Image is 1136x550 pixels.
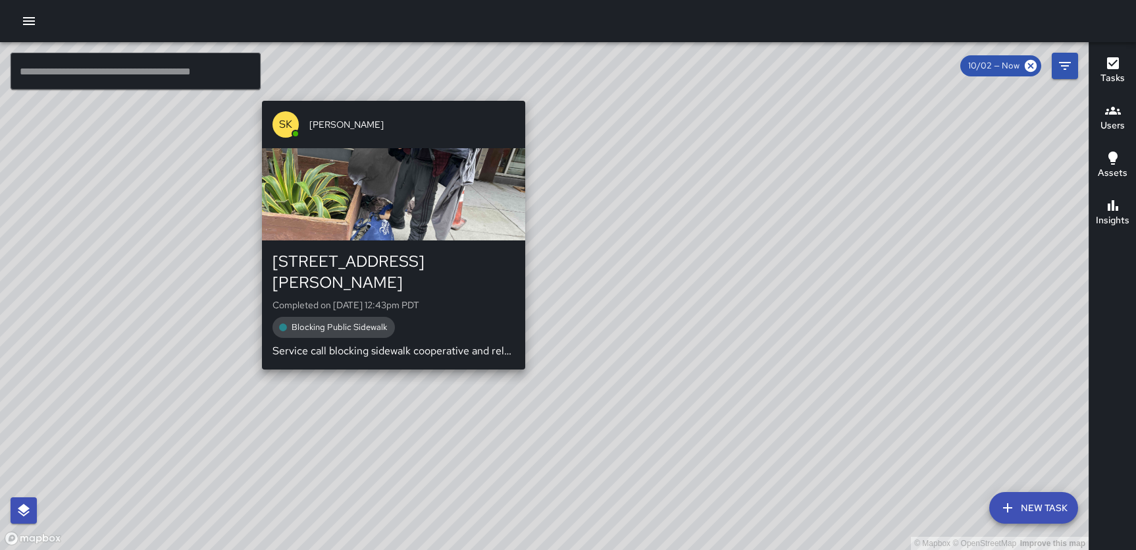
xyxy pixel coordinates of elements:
span: Blocking Public Sidewalk [284,321,395,334]
h6: Assets [1098,166,1127,180]
p: Service call blocking sidewalk cooperative and relocating now S [PERSON_NAME] [272,343,515,359]
button: New Task [989,492,1078,524]
button: Assets [1089,142,1136,190]
button: Users [1089,95,1136,142]
button: Filters [1052,53,1078,79]
span: 10/02 — Now [960,59,1027,72]
div: 10/02 — Now [960,55,1041,76]
span: [PERSON_NAME] [309,118,515,131]
button: Insights [1089,190,1136,237]
button: SK[PERSON_NAME][STREET_ADDRESS][PERSON_NAME]Completed on [DATE] 12:43pm PDTBlocking Public Sidewa... [262,101,525,370]
p: Completed on [DATE] 12:43pm PDT [272,298,515,312]
div: [STREET_ADDRESS][PERSON_NAME] [272,251,515,293]
p: SK [279,117,292,132]
h6: Insights [1096,213,1129,228]
button: Tasks [1089,47,1136,95]
h6: Users [1100,119,1125,133]
h6: Tasks [1100,71,1125,86]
